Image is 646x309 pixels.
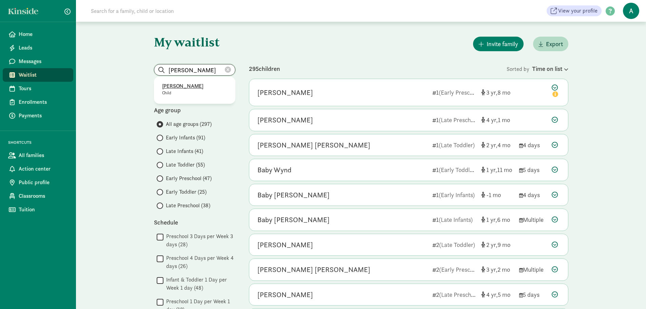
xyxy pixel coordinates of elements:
span: 5 [498,291,510,298]
span: Early Toddler (25) [166,188,207,196]
p: Child [162,90,227,96]
span: (Late Toddler) [439,141,475,149]
span: Invite family [487,39,518,49]
div: Reyven Veloso [257,239,313,250]
div: Multiple [519,265,546,274]
span: (Late Toddler) [439,241,475,249]
div: [object Object] [481,165,514,174]
div: 1 [432,215,476,224]
input: Search for a family, child or location [87,4,277,18]
span: 6 [497,216,510,224]
div: [object Object] [481,290,514,299]
div: Waden Wynd [257,289,313,300]
input: Search list... [154,64,235,75]
span: Messages [19,57,68,65]
div: Hadley Grace Lesch [257,140,370,151]
span: A [623,3,639,19]
span: Payments [19,112,68,120]
span: Home [19,30,68,38]
a: All families [3,149,73,162]
span: View your profile [558,7,598,15]
div: [object Object] [481,240,514,249]
span: Action center [19,165,68,173]
div: 1 [432,140,476,150]
a: Waitlist [3,68,73,82]
div: Aylin Lopez Baray [257,264,370,275]
a: Tuition [3,203,73,216]
div: 1 [432,88,476,97]
h1: My waitlist [154,35,235,49]
span: 3 [486,89,497,96]
span: 1 [498,116,510,124]
span: (Late Infants) [439,216,473,224]
span: 2 [486,141,497,149]
div: Baby Greenwald [257,214,330,225]
div: [object Object] [481,215,514,224]
a: Messages [3,55,73,68]
span: 9 [497,241,510,249]
div: Roland Carlson [257,115,313,125]
span: 1 [486,166,497,174]
label: Preschool 3 Days per Week 3 days (28) [163,232,235,249]
div: 4 days [519,190,546,199]
span: Leads [19,44,68,52]
div: 5 days [519,290,546,299]
span: Early Preschool (47) [166,174,212,182]
span: 3 [486,266,497,273]
span: (Early Infants) [439,191,475,199]
button: Invite family [473,37,524,51]
div: [object Object] [481,115,514,124]
div: David Skelly [257,87,313,98]
span: -1 [486,191,501,199]
span: (Late Preschool) [439,291,481,298]
div: Sorted by [507,64,568,73]
a: Classrooms [3,189,73,203]
div: [object Object] [481,265,514,274]
a: Action center [3,162,73,176]
span: (Early Toddler) [439,166,477,174]
div: 295 children [249,64,507,73]
span: (Early Preschool) [439,89,482,96]
a: Enrollments [3,95,73,109]
span: 2 [497,266,510,273]
div: 1 [432,165,476,174]
a: Payments [3,109,73,122]
span: Waitlist [19,71,68,79]
div: 5 days [519,165,546,174]
div: 4 days [519,140,546,150]
div: [object Object] [481,88,514,97]
a: View your profile [547,5,602,16]
span: Export [546,39,563,49]
span: Late Preschool (38) [166,201,210,210]
span: Early Infants (91) [166,134,205,142]
div: [object Object] [481,190,514,199]
span: All age groups (297) [166,120,212,128]
div: Multiple [519,215,546,224]
a: Tours [3,82,73,95]
a: Leads [3,41,73,55]
iframe: Chat Widget [612,276,646,309]
a: Public profile [3,176,73,189]
div: Baby Wynd [257,165,291,175]
label: Preschool 4 Days per Week 4 days (26) [163,254,235,270]
p: [PERSON_NAME] [162,82,227,90]
span: Enrollments [19,98,68,106]
div: [object Object] [481,140,514,150]
span: 4 [497,141,510,149]
span: 2 [486,241,497,249]
span: 4 [486,291,498,298]
button: Export [533,37,568,51]
span: Late Infants (41) [166,147,203,155]
span: 4 [486,116,498,124]
span: 8 [497,89,510,96]
span: 1 [486,216,497,224]
div: 1 [432,190,476,199]
span: Tours [19,84,68,93]
span: Tuition [19,206,68,214]
div: Age group [154,105,235,115]
div: Baby Caskey [257,190,330,200]
span: Late Toddler (55) [166,161,205,169]
div: 1 [432,115,476,124]
div: Schedule [154,218,235,227]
